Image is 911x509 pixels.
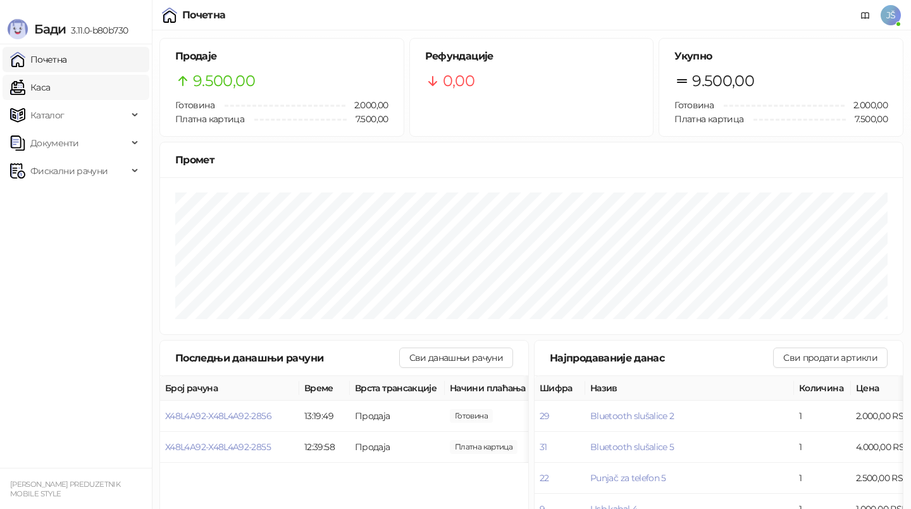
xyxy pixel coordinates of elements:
[535,376,585,401] th: Шифра
[347,112,388,126] span: 7.500,00
[350,401,445,432] td: Продаја
[794,432,851,463] td: 1
[855,5,876,25] a: Документација
[590,441,674,453] button: Bluetooth slušalice 5
[794,463,851,494] td: 1
[299,401,350,432] td: 13:19:49
[193,69,255,93] span: 9.500,00
[30,130,78,156] span: Документи
[66,25,128,36] span: 3.11.0-b80b730
[450,440,517,454] span: 7.500,00
[674,113,743,125] span: Платна картица
[550,350,773,366] div: Најпродаваније данас
[165,410,271,422] button: X48L4A92-X48L4A92-2856
[443,69,474,93] span: 0,00
[10,480,120,498] small: [PERSON_NAME] PREDUZETNIK MOBILE STYLE
[10,47,67,72] a: Почетна
[175,152,888,168] div: Промет
[350,376,445,401] th: Врста трансакције
[182,10,226,20] div: Почетна
[175,113,244,125] span: Платна картица
[450,409,493,423] span: 2.000,00
[590,472,666,484] button: Punjač za telefon 5
[445,376,571,401] th: Начини плаћања
[794,376,851,401] th: Количина
[299,376,350,401] th: Време
[175,99,214,111] span: Готовина
[674,99,714,111] span: Готовина
[674,49,888,64] h5: Укупно
[175,49,388,64] h5: Продаје
[590,410,674,422] button: Bluetooth slušalice 2
[175,350,399,366] div: Последњи данашњи рачуни
[30,158,108,184] span: Фискални рачуни
[30,103,65,128] span: Каталог
[10,75,50,100] a: Каса
[773,348,888,368] button: Сви продати артикли
[846,112,888,126] span: 7.500,00
[425,49,638,64] h5: Рефундације
[540,441,547,453] button: 31
[8,19,28,39] img: Logo
[794,401,851,432] td: 1
[881,5,901,25] span: JŠ
[540,410,550,422] button: 29
[692,69,754,93] span: 9.500,00
[160,376,299,401] th: Број рачуна
[845,98,888,112] span: 2.000,00
[350,432,445,463] td: Продаја
[540,472,549,484] button: 22
[34,22,66,37] span: Бади
[399,348,513,368] button: Сви данашњи рачуни
[585,376,794,401] th: Назив
[165,441,271,453] button: X48L4A92-X48L4A92-2855
[299,432,350,463] td: 12:39:58
[345,98,388,112] span: 2.000,00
